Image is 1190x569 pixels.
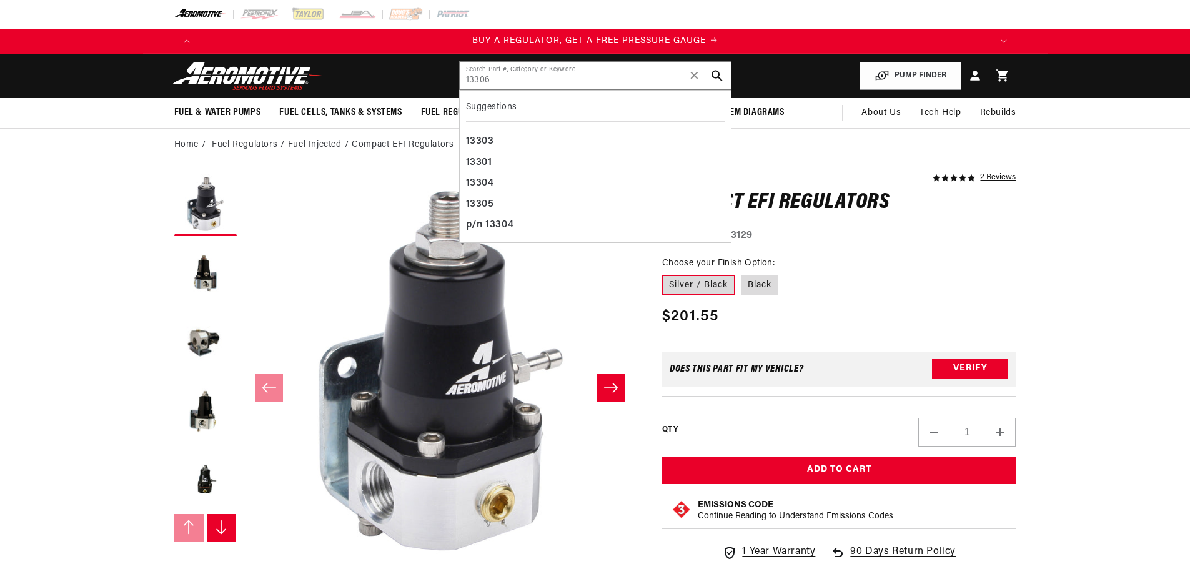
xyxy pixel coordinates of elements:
span: Fuel Cells, Tanks & Systems [279,106,402,119]
h1: Compact EFI Regulators [662,193,1016,213]
button: Translation missing: en.sections.announcements.next_announcement [991,29,1016,54]
button: Load image 2 in gallery view [174,242,237,305]
button: Add to Cart [662,457,1016,485]
button: Translation missing: en.sections.announcements.previous_announcement [174,29,199,54]
span: Tech Help [920,106,961,120]
button: Load image 4 in gallery view [174,380,237,442]
label: Black [741,275,778,295]
span: BUY A REGULATOR, GET A FREE PRESSURE GAUGE [472,36,706,46]
div: 13304 [466,173,725,194]
label: QTY [662,425,678,435]
div: 13305 [466,194,725,215]
button: Slide left [174,514,204,542]
div: Does This part fit My vehicle? [670,364,804,374]
span: $201.55 [662,305,718,328]
span: System Diagrams [711,106,785,119]
summary: Fuel & Water Pumps [165,98,270,127]
summary: Fuel Regulators [412,98,503,127]
span: Rebuilds [980,106,1016,120]
div: Suggestions [466,97,725,122]
label: Silver / Black [662,275,735,295]
p: Continue Reading to Understand Emissions Codes [698,511,893,522]
div: 13303 [466,131,725,152]
strong: Emissions Code [698,500,773,510]
a: Home [174,138,199,152]
a: About Us [852,98,910,128]
button: Emissions CodeContinue Reading to Understand Emissions Codes [698,500,893,522]
li: Fuel Injected [288,138,352,152]
a: 2 reviews [980,174,1016,182]
div: 13301 [466,152,725,174]
slideshow-component: Translation missing: en.sections.announcements.announcement_bar [143,29,1048,54]
button: Slide left [255,374,283,402]
button: Slide right [597,374,625,402]
legend: Choose your Finish Option: [662,257,776,270]
button: search button [703,62,731,89]
span: About Us [861,108,901,117]
button: Slide right [207,514,237,542]
a: BUY A REGULATOR, GET A FREE PRESSURE GAUGE [199,34,991,48]
button: Load image 3 in gallery view [174,311,237,374]
input: Search by Part Number, Category or Keyword [460,62,731,89]
span: 1 Year Warranty [742,544,815,560]
span: ✕ [689,66,700,86]
button: PUMP FINDER [860,62,961,90]
summary: Tech Help [910,98,970,128]
li: Fuel Regulators [212,138,288,152]
span: Fuel Regulators [421,106,494,119]
strong: 13129 [726,230,753,240]
div: p/n 13304 [466,215,725,236]
div: Announcement [199,34,991,48]
button: Verify [932,359,1008,379]
span: Fuel & Water Pumps [174,106,261,119]
summary: Rebuilds [971,98,1026,128]
div: 1 of 4 [199,34,991,48]
div: Part Number: [662,228,1016,244]
li: Compact EFI Regulators [352,138,454,152]
summary: System Diagrams [702,98,794,127]
img: Aeromotive [169,61,325,91]
img: Emissions code [672,500,692,520]
a: 1 Year Warranty [722,544,815,560]
button: Load image 5 in gallery view [174,448,237,511]
button: Load image 1 in gallery view [174,174,237,236]
summary: Fuel Cells, Tanks & Systems [270,98,411,127]
nav: breadcrumbs [174,138,1016,152]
